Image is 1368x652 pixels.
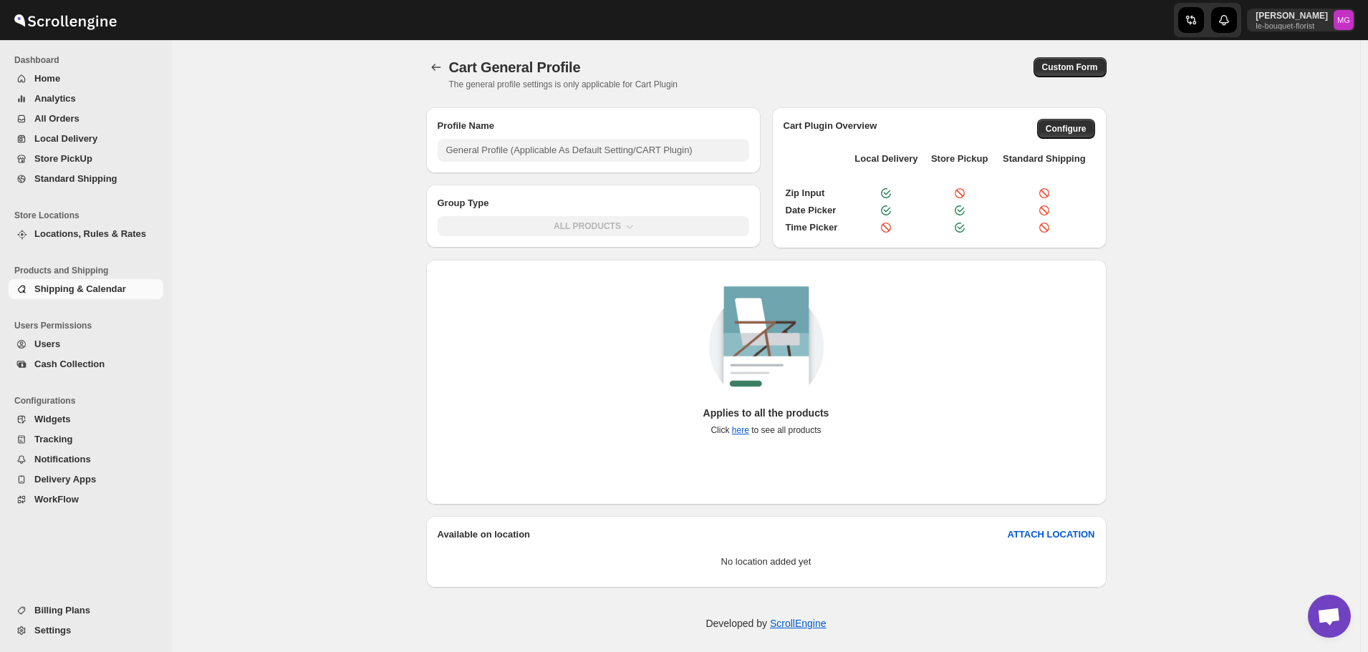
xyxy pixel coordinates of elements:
[711,425,821,435] span: Click to see all products
[1046,123,1087,135] span: Configure
[438,139,749,162] input: Profile Name
[786,222,838,233] b: Time Picker
[9,409,163,429] button: Widgets
[34,339,60,349] span: Users
[9,89,163,109] button: Analytics
[9,469,163,490] button: Delivery Apps
[9,334,163,354] button: Users
[34,283,126,294] span: Shipping & Calendar
[34,474,96,485] span: Delivery Apps
[34,414,70,424] span: Widgets
[34,454,91,464] span: Notifications
[1034,57,1107,77] button: Custom Form
[34,434,72,444] span: Tracking
[34,494,79,505] span: WorkFlow
[1042,62,1098,73] span: Custom Form
[14,320,165,331] span: Users Permissions
[438,119,749,133] h2: Profile Name
[34,113,80,124] span: All Orders
[786,205,837,215] b: Date Picker
[426,57,446,77] button: Back
[9,109,163,129] button: All Orders
[14,395,165,407] span: Configurations
[1256,10,1328,21] p: [PERSON_NAME]
[11,2,119,38] img: ScrollEngine
[14,210,165,221] span: Store Locations
[732,425,749,435] a: here
[14,54,165,66] span: Dashboard
[9,279,163,299] button: Shipping & Calendar
[998,523,1103,546] button: ATTACH LOCATION
[1007,529,1094,540] b: ATTACH LOCATION
[34,133,97,144] span: Local Delivery
[34,153,92,164] span: Store PickUp
[449,79,847,90] p: The general profile settings is only applicable for Cart Plugin
[786,188,825,198] b: Zip Input
[34,173,117,184] span: Standard Shipping
[449,59,581,75] span: Cart General Profile
[9,449,163,469] button: Notifications
[9,354,163,374] button: Cash Collection
[703,406,829,420] p: Applies to all the products
[9,69,163,89] button: Home
[34,73,60,84] span: Home
[1337,16,1350,24] text: MG
[9,224,163,244] button: Locations, Rules & Rates
[1003,152,1086,166] span: Standard Shipping
[784,120,877,131] b: Cart Plugin Overview
[34,93,76,104] span: Analytics
[34,228,146,239] span: Locations, Rules & Rates
[854,152,917,166] span: Local Delivery
[34,625,71,636] span: Settings
[9,490,163,510] button: WorkFlow
[1256,21,1328,30] p: le-bouquet-florist
[9,621,163,641] button: Settings
[770,618,827,629] a: ScrollEngine
[438,527,531,542] h2: Available on location
[34,359,105,369] span: Cash Collection
[1334,10,1354,30] span: Melody Gluth
[14,265,165,276] span: Products and Shipping
[9,600,163,621] button: Billing Plans
[705,616,826,631] p: Developed by
[931,152,988,166] span: Store Pickup
[1247,9,1355,31] button: User menu
[9,429,163,449] button: Tracking
[34,605,90,615] span: Billing Plans
[438,196,749,210] h2: Group Type
[1037,119,1095,139] button: Configure
[1308,595,1351,638] div: Open chat
[438,548,1095,576] div: No location added yet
